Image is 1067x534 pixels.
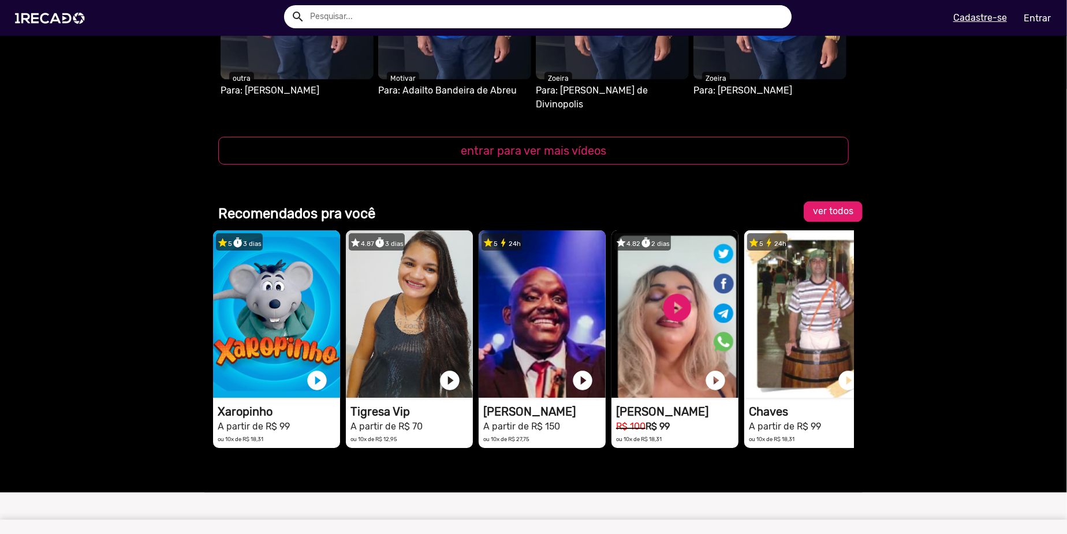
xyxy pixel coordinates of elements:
p: outra [229,72,254,85]
a: play_circle_filled [837,369,860,393]
video: 1RECADO vídeos dedicados para fãs e empresas [611,231,738,398]
input: Pesquisar... [301,5,792,28]
h1: [PERSON_NAME] [483,405,606,419]
h1: [PERSON_NAME] [616,405,738,419]
small: ou 10x de R$ 18,31 [218,436,263,443]
b: Recomendados pra você [218,206,375,222]
u: Cadastre-se [953,12,1007,23]
small: R$ 100 [616,421,646,432]
a: play_circle_filled [571,369,594,393]
p: Zoeira [702,72,730,85]
h1: Tigresa Vip [350,405,473,419]
video: 1RECADO vídeos dedicados para fãs e empresas [479,231,606,398]
mat-icon: Example home icon [291,10,305,24]
small: ou 10x de R$ 18,31 [749,436,794,443]
small: A partir de R$ 150 [483,421,560,432]
a: play_circle_filled [305,369,329,393]
a: play_circle_filled [438,369,461,393]
small: ou 10x de R$ 27,75 [483,436,529,443]
h1: Xaropinho [218,405,340,419]
b: R$ 99 [646,421,670,432]
h1: Chaves [749,405,871,419]
button: Example home icon [287,6,307,26]
p: Zoeira [544,72,572,85]
span: ver todos [813,206,853,217]
video: 1RECADO vídeos dedicados para fãs e empresas [346,231,473,398]
small: A partir de R$ 99 [749,421,821,432]
small: ou 10x de R$ 12,95 [350,436,397,443]
small: A partir de R$ 70 [350,421,423,432]
button: entrar para ver mais vídeos [218,137,849,165]
video: 1RECADO vídeos dedicados para fãs e empresas [744,231,871,398]
small: A partir de R$ 99 [218,421,290,432]
video: 1RECADO vídeos dedicados para fãs e empresas [213,231,340,398]
small: ou 10x de R$ 18,31 [616,436,662,443]
a: play_circle_filled [704,369,727,393]
a: Entrar [1016,8,1058,28]
p: Motivar [387,72,419,85]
